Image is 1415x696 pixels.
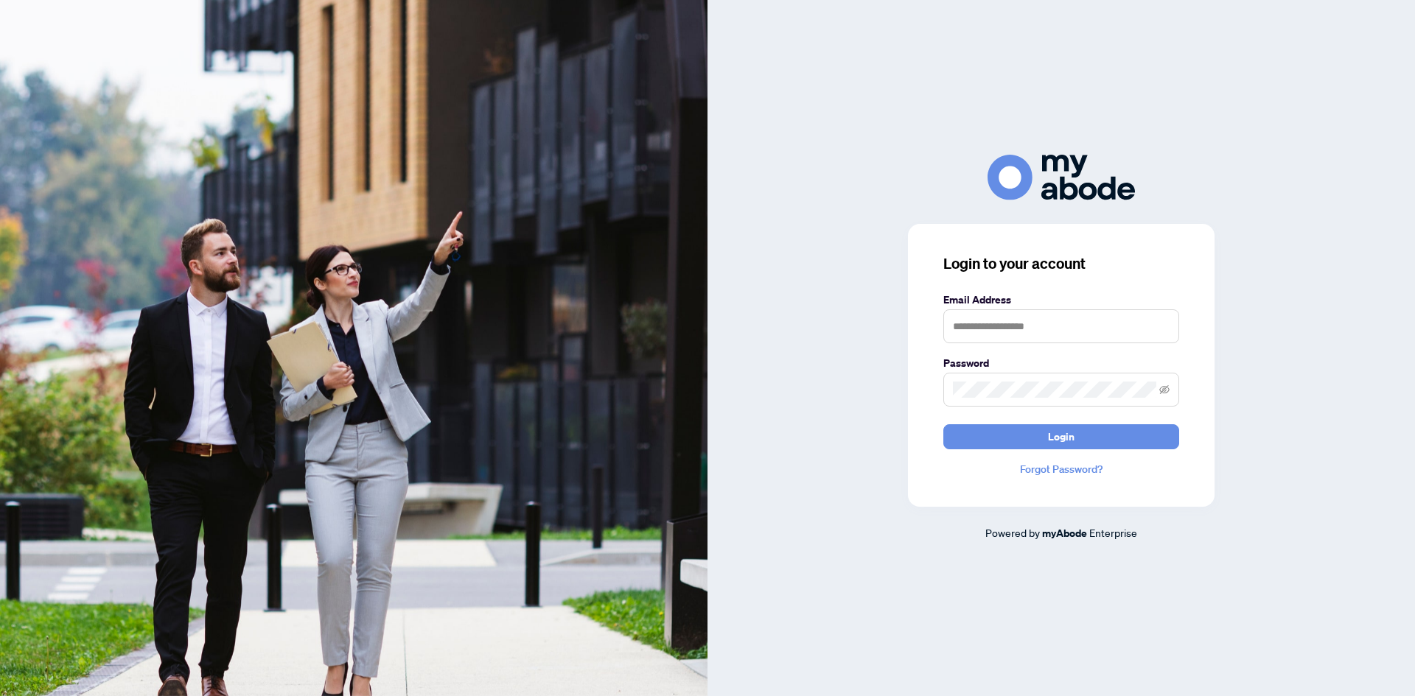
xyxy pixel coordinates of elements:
a: myAbode [1042,525,1087,541]
span: Enterprise [1089,526,1137,539]
span: Powered by [985,526,1040,539]
h3: Login to your account [943,253,1179,274]
img: ma-logo [988,155,1135,200]
label: Password [943,355,1179,371]
span: Login [1048,425,1075,449]
span: eye-invisible [1159,384,1170,395]
a: Forgot Password? [943,461,1179,477]
label: Email Address [943,292,1179,308]
button: Login [943,424,1179,449]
